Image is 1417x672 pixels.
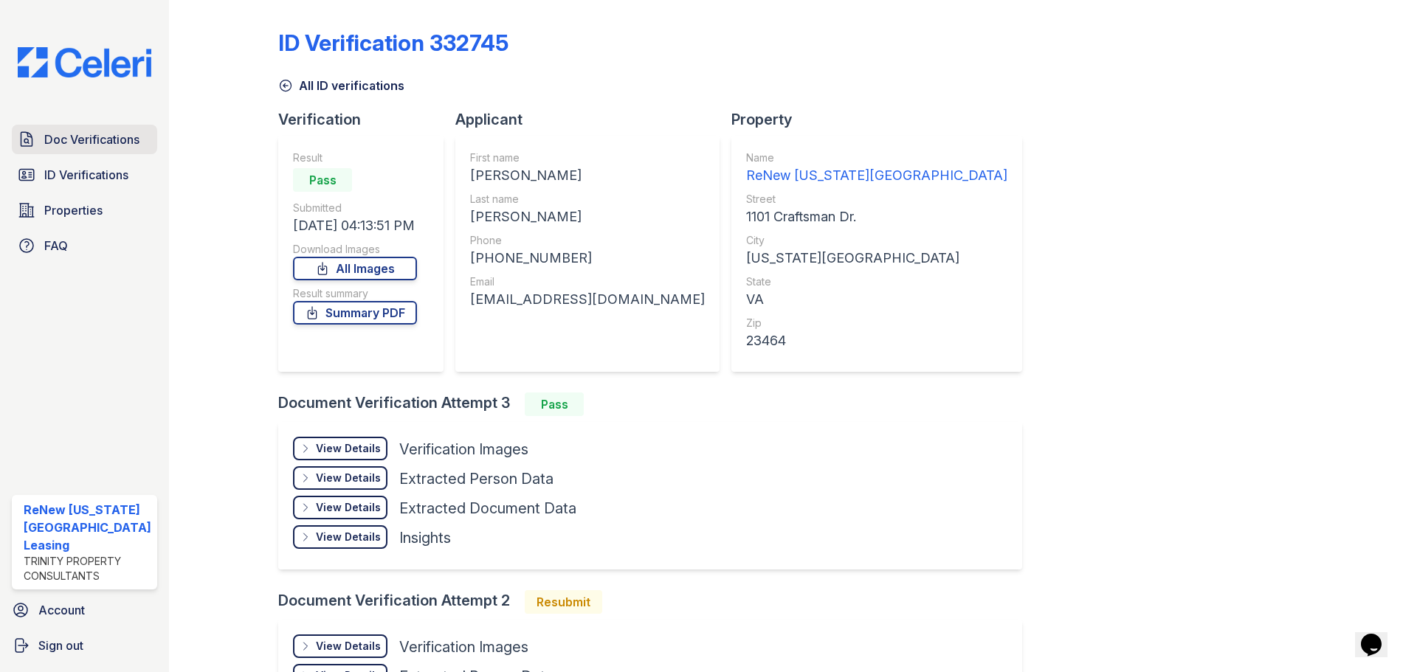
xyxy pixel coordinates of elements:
[293,150,417,165] div: Result
[470,248,705,269] div: [PHONE_NUMBER]
[470,207,705,227] div: [PERSON_NAME]
[278,590,1034,614] div: Document Verification Attempt 2
[316,471,381,485] div: View Details
[470,289,705,310] div: [EMAIL_ADDRESS][DOMAIN_NAME]
[316,530,381,544] div: View Details
[316,441,381,456] div: View Details
[44,201,103,219] span: Properties
[399,439,528,460] div: Verification Images
[278,77,404,94] a: All ID verifications
[746,207,1007,227] div: 1101 Craftsman Dr.
[293,168,352,192] div: Pass
[470,192,705,207] div: Last name
[746,316,1007,330] div: Zip
[24,501,151,554] div: ReNew [US_STATE][GEOGRAPHIC_DATA] Leasing
[746,233,1007,248] div: City
[746,192,1007,207] div: Street
[1355,613,1402,657] iframe: chat widget
[6,595,163,625] a: Account
[44,237,68,254] span: FAQ
[731,109,1034,130] div: Property
[316,500,381,515] div: View Details
[470,165,705,186] div: [PERSON_NAME]
[44,131,139,148] span: Doc Verifications
[6,631,163,660] a: Sign out
[316,639,381,654] div: View Details
[525,590,602,614] div: Resubmit
[525,392,584,416] div: Pass
[399,498,576,519] div: Extracted Document Data
[38,637,83,654] span: Sign out
[470,233,705,248] div: Phone
[746,150,1007,165] div: Name
[12,231,157,260] a: FAQ
[24,554,151,583] div: Trinity Property Consultants
[293,286,417,301] div: Result summary
[746,165,1007,186] div: ReNew [US_STATE][GEOGRAPHIC_DATA]
[293,301,417,325] a: Summary PDF
[293,215,417,236] div: [DATE] 04:13:51 PM
[470,274,705,289] div: Email
[12,125,157,154] a: Doc Verifications
[399,527,451,548] div: Insights
[746,330,1007,351] div: 23464
[278,392,1034,416] div: Document Verification Attempt 3
[399,468,554,489] div: Extracted Person Data
[12,160,157,190] a: ID Verifications
[44,166,128,184] span: ID Verifications
[746,150,1007,186] a: Name ReNew [US_STATE][GEOGRAPHIC_DATA]
[12,195,157,225] a: Properties
[278,30,508,56] div: ID Verification 332745
[746,289,1007,310] div: VA
[455,109,731,130] div: Applicant
[6,47,163,77] img: CE_Logo_Blue-a8612792a0a2168367f1c8372b55b34899dd931a85d93a1a3d3e32e68fde9ad4.png
[293,242,417,257] div: Download Images
[278,109,455,130] div: Verification
[293,201,417,215] div: Submitted
[293,257,417,280] a: All Images
[470,150,705,165] div: First name
[38,601,85,619] span: Account
[399,637,528,657] div: Verification Images
[746,248,1007,269] div: [US_STATE][GEOGRAPHIC_DATA]
[746,274,1007,289] div: State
